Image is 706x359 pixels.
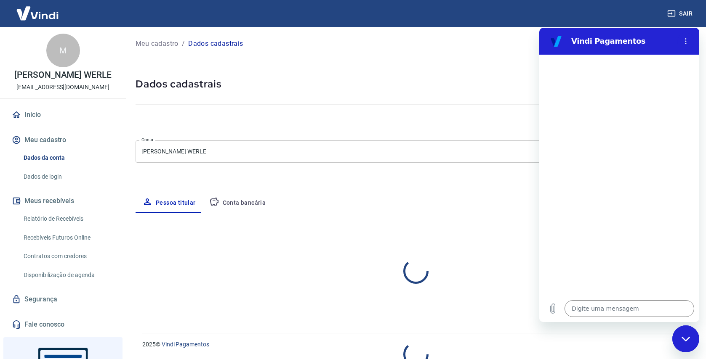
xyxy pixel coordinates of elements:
button: Meu cadastro [10,131,116,149]
a: Dados de login [20,168,116,185]
a: Disponibilização de agenda [20,267,116,284]
iframe: Botão para abrir a janela de mensagens, conversa em andamento [672,325,699,352]
label: Conta [141,137,153,143]
h5: Dados cadastrais [136,77,696,91]
a: Fale conosco [10,315,116,334]
a: Dados da conta [20,149,116,166]
p: [PERSON_NAME] WERLE [14,71,112,79]
a: Recebíveis Futuros Online [20,229,116,246]
a: Vindi Pagamentos [162,341,209,348]
iframe: Janela de mensagens [539,28,699,322]
a: Meu cadastro [136,39,178,49]
a: Início [10,106,116,124]
button: Sair [666,6,696,21]
button: Meus recebíveis [10,192,116,210]
div: [PERSON_NAME] WERLE [136,140,696,163]
button: Pessoa titular [136,193,202,213]
p: Dados cadastrais [188,39,243,49]
p: 2025 © [142,340,686,349]
p: [EMAIL_ADDRESS][DOMAIN_NAME] [16,83,109,92]
a: Contratos com credores [20,248,116,265]
a: Relatório de Recebíveis [20,210,116,227]
p: / [182,39,185,49]
a: Segurança [10,290,116,309]
button: Conta bancária [202,193,273,213]
img: Vindi [10,0,65,26]
div: M [46,34,80,67]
